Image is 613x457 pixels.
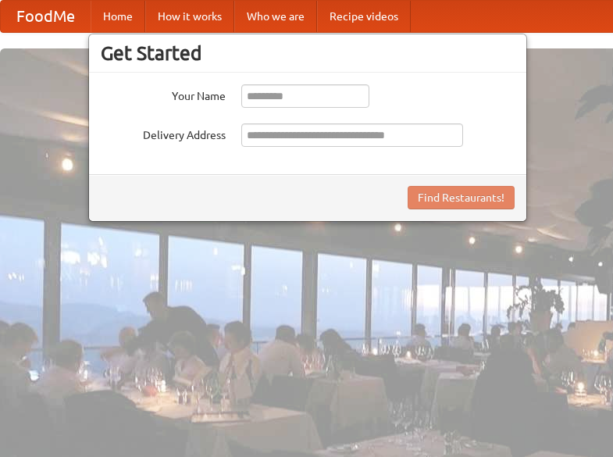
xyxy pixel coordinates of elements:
[101,84,226,104] label: Your Name
[1,1,91,32] a: FoodMe
[101,41,515,65] h3: Get Started
[145,1,234,32] a: How it works
[101,123,226,143] label: Delivery Address
[408,186,515,209] button: Find Restaurants!
[317,1,411,32] a: Recipe videos
[91,1,145,32] a: Home
[234,1,317,32] a: Who we are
